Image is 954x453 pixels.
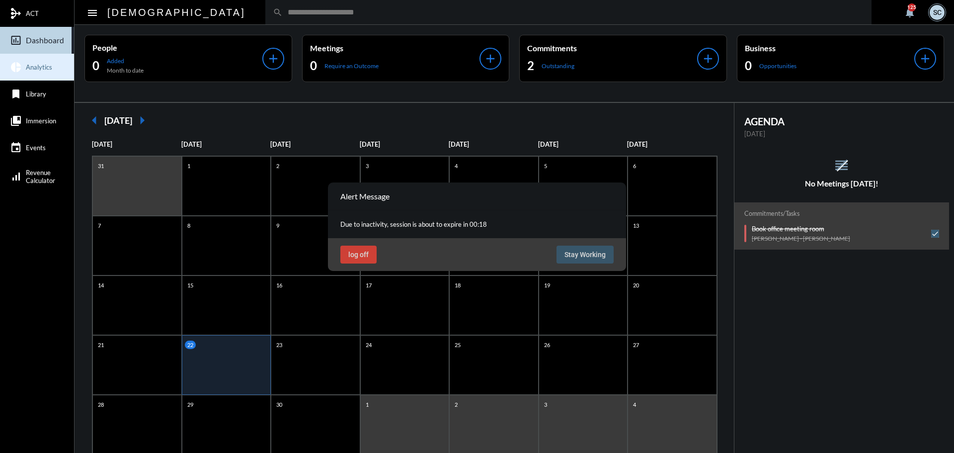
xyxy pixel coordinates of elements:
[340,246,377,264] button: log off
[556,246,614,264] button: Stay Working
[564,251,606,259] span: Stay Working
[340,220,614,228] p: Due to inactivity, session is about to expire in 00:18
[348,251,369,259] span: log off
[340,191,390,201] h2: Alert Message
